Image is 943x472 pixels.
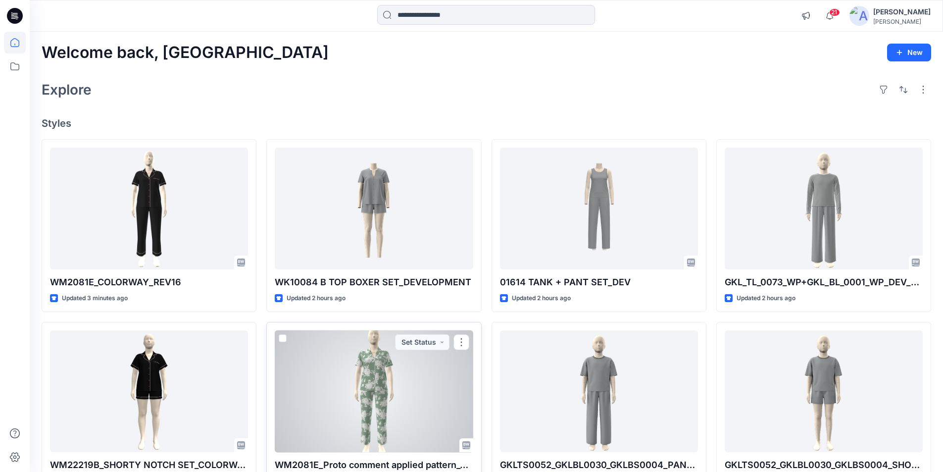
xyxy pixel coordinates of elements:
img: avatar [849,6,869,26]
div: [PERSON_NAME] [873,6,931,18]
a: WK10084 B TOP BOXER SET_DEVELOPMENT [275,148,473,270]
p: GKLTS0052_GKLBL0030_GKLBS0004_SHORT & TOP_REV1 [725,458,923,472]
h2: Welcome back, [GEOGRAPHIC_DATA] [42,44,329,62]
a: GKLTS0052_GKLBL0030_GKLBS0004_PANT & TOP_REV1 [500,330,698,453]
p: WM2081E_COLORWAY_REV16 [50,275,248,289]
p: GKL_TL_0073_WP+GKL_BL_0001_WP_DEV_REV2 [725,275,923,289]
a: WM2081E_COLORWAY_REV16 [50,148,248,270]
a: 01614 TANK + PANT SET_DEV [500,148,698,270]
p: Updated 3 minutes ago [62,293,128,304]
a: WM2081E_Proto comment applied pattern_Colorway_REV8 [275,330,473,453]
button: New [887,44,931,61]
p: Updated 2 hours ago [287,293,346,304]
p: GKLTS0052_GKLBL0030_GKLBS0004_PANT & TOP_REV1 [500,458,698,472]
a: GKLTS0052_GKLBL0030_GKLBS0004_SHORT & TOP_REV1 [725,330,923,453]
div: [PERSON_NAME] [873,18,931,25]
p: WM2081E_Proto comment applied pattern_Colorway_REV8 [275,458,473,472]
p: WK10084 B TOP BOXER SET_DEVELOPMENT [275,275,473,289]
p: 01614 TANK + PANT SET_DEV [500,275,698,289]
h2: Explore [42,82,92,98]
a: WM22219B_SHORTY NOTCH SET_COLORWAY_REV16 [50,330,248,453]
p: Updated 2 hours ago [512,293,571,304]
h4: Styles [42,117,931,129]
p: Updated 2 hours ago [737,293,795,304]
p: WM22219B_SHORTY NOTCH SET_COLORWAY_REV16 [50,458,248,472]
a: GKL_TL_0073_WP+GKL_BL_0001_WP_DEV_REV2 [725,148,923,270]
span: 21 [829,8,840,16]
